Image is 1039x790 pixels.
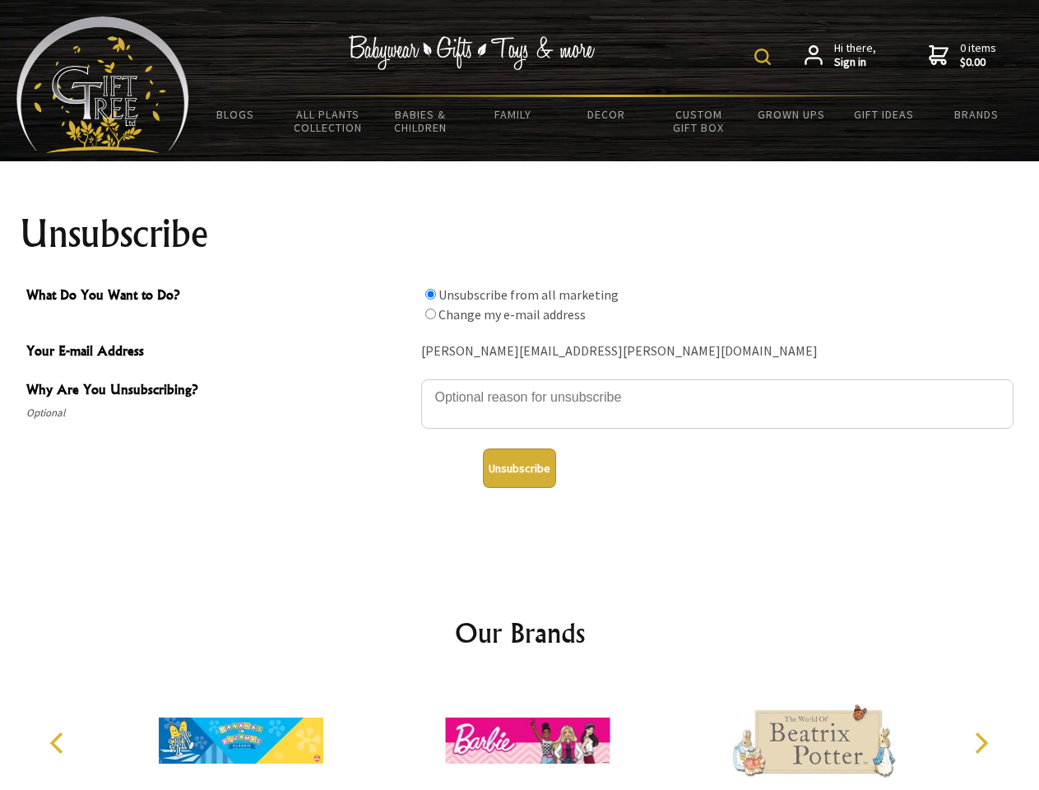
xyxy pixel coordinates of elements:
button: Next [962,725,999,761]
span: Hi there, [834,41,876,70]
a: Hi there,Sign in [805,41,876,70]
a: Custom Gift Box [652,97,745,145]
a: Decor [559,97,652,132]
span: What Do You Want to Do? [26,285,413,309]
span: 0 items [960,40,996,70]
a: Gift Ideas [837,97,930,132]
span: Why Are You Unsubscribing? [26,379,413,403]
button: Previous [41,725,77,761]
input: What Do You Want to Do? [425,309,436,319]
span: Optional [26,403,413,423]
img: Babyware - Gifts - Toys and more... [16,16,189,153]
strong: $0.00 [960,55,996,70]
a: Babies & Children [374,97,467,145]
textarea: Why Are You Unsubscribing? [421,379,1013,429]
a: 0 items$0.00 [929,41,996,70]
a: Family [467,97,560,132]
label: Unsubscribe from all marketing [438,286,619,303]
input: What Do You Want to Do? [425,289,436,300]
a: All Plants Collection [282,97,375,145]
button: Unsubscribe [483,448,556,488]
a: BLOGS [189,97,282,132]
a: Grown Ups [744,97,837,132]
h1: Unsubscribe [20,214,1020,253]
strong: Sign in [834,55,876,70]
span: Your E-mail Address [26,341,413,365]
div: [PERSON_NAME][EMAIL_ADDRESS][PERSON_NAME][DOMAIN_NAME] [421,339,1013,365]
h2: Our Brands [33,613,1007,653]
img: Babywear - Gifts - Toys & more [349,35,596,70]
img: product search [754,49,771,65]
label: Change my e-mail address [438,306,586,323]
a: Brands [930,97,1023,132]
